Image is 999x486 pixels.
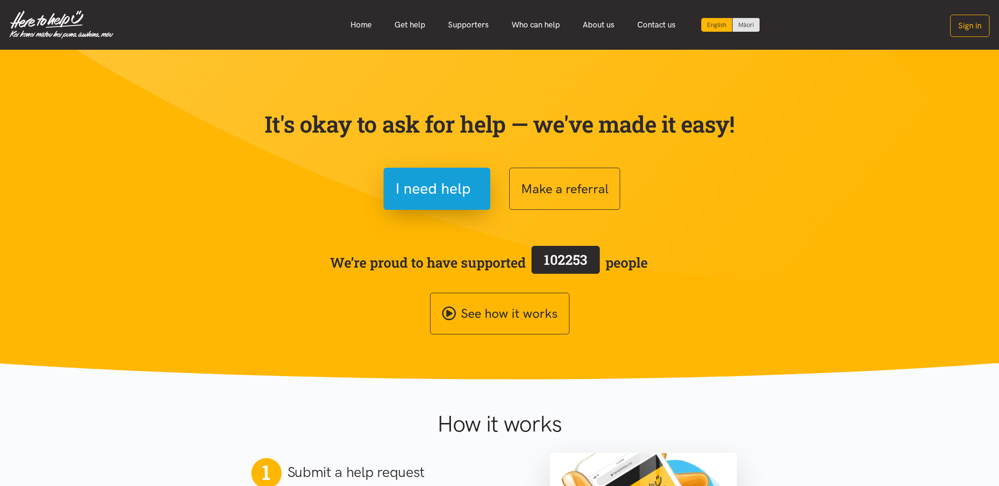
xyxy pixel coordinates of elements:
span: 102253 [544,251,587,269]
a: Who can help [500,15,571,35]
a: 102253 [526,244,605,281]
span: We’re proud to have supported people [330,244,648,281]
a: About us [571,15,626,35]
a: Supporters [437,15,500,35]
button: Sign in [950,15,990,37]
a: See how it works [430,293,569,335]
a: Switch to Te Reo Māori [733,18,760,32]
a: Get help [383,15,437,35]
span: I need help [395,177,471,201]
img: Home [9,10,113,39]
div: Language toggle [701,18,760,32]
p: It's okay to ask for help — we've made it easy! [263,110,737,138]
div: Current language [701,18,733,32]
span: 1 [262,460,270,485]
button: Make a referral [509,168,620,210]
button: I need help [384,168,490,210]
a: Home [339,15,383,35]
h1: How it works [345,410,654,438]
a: Contact us [626,15,687,35]
h2: Submit a help request [287,462,425,482]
